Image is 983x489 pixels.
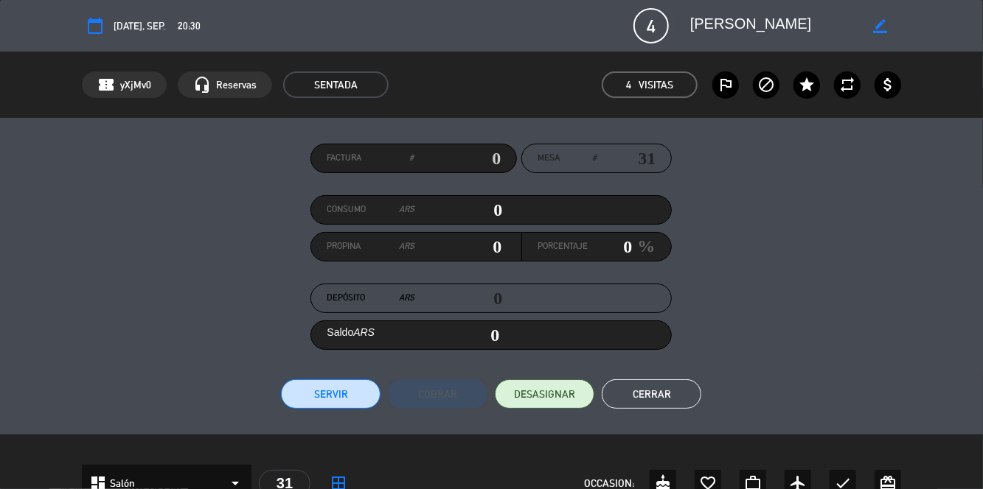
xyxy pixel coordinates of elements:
em: ARS [399,239,414,254]
span: DESASIGNAR [514,387,575,402]
span: yXjMv0 [120,77,151,94]
label: Factura [327,151,414,166]
input: number [597,147,656,169]
span: 4 [626,77,631,94]
em: ARS [399,291,414,306]
i: headset_mic [193,76,211,94]
i: block [757,76,775,94]
em: ARS [353,326,375,338]
em: # [592,151,597,166]
em: ARS [399,203,414,217]
i: repeat [838,76,856,94]
em: # [409,151,414,166]
span: [DATE], sep. [114,18,165,34]
span: Reservas [216,77,257,94]
i: calendar_today [86,17,104,35]
input: 0 [414,147,501,169]
span: confirmation_number [97,76,115,94]
button: Servir [281,379,381,409]
input: 0 [414,199,502,221]
span: SENTADA [283,71,389,98]
button: Cerrar [602,379,701,409]
button: Cobrar [388,379,487,409]
span: 4 [633,8,669,43]
input: 0 [588,236,632,258]
label: Porcentaje [538,239,588,254]
em: % [632,232,655,261]
label: Depósito [327,291,414,306]
i: star [798,76,816,94]
input: 0 [414,236,502,258]
span: 20:30 [178,18,201,34]
i: border_color [873,19,887,33]
label: Propina [327,239,414,254]
label: Saldo [327,324,375,341]
i: attach_money [879,76,897,94]
label: Consumo [327,203,414,217]
i: outlined_flag [717,76,734,94]
button: DESASIGNAR [495,379,594,409]
span: Mesa [538,151,560,166]
em: Visitas [639,77,673,94]
button: calendar_today [82,13,108,39]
